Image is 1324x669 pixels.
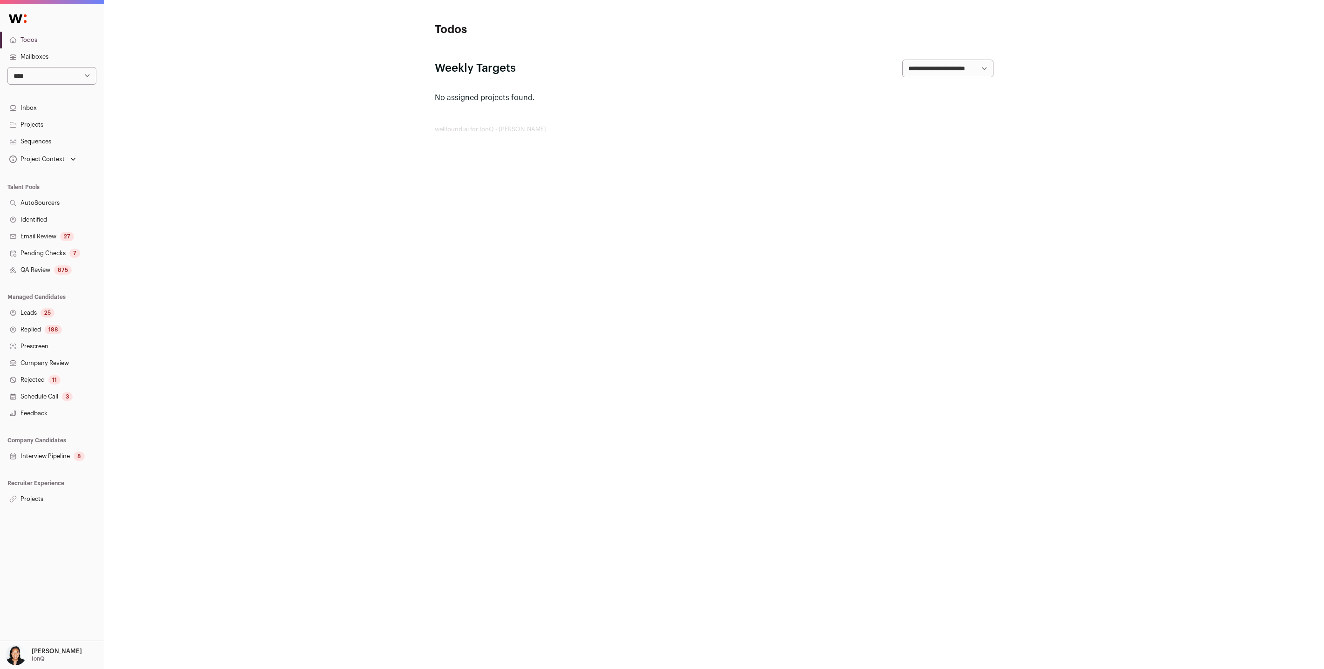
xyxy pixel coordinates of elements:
[69,249,80,258] div: 7
[32,655,45,662] p: IonQ
[435,61,516,76] h2: Weekly Targets
[6,645,26,665] img: 13709957-medium_jpg
[435,126,993,133] footer: wellfound:ai for IonQ - [PERSON_NAME]
[41,308,54,318] div: 25
[54,265,72,275] div: 875
[48,375,61,385] div: 11
[32,648,82,655] p: [PERSON_NAME]
[45,325,62,334] div: 188
[7,153,78,166] button: Open dropdown
[435,22,621,37] h1: Todos
[7,155,65,163] div: Project Context
[60,232,74,241] div: 27
[4,645,84,665] button: Open dropdown
[435,92,993,103] p: No assigned projects found.
[62,392,73,401] div: 3
[4,9,32,28] img: Wellfound
[74,452,85,461] div: 8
